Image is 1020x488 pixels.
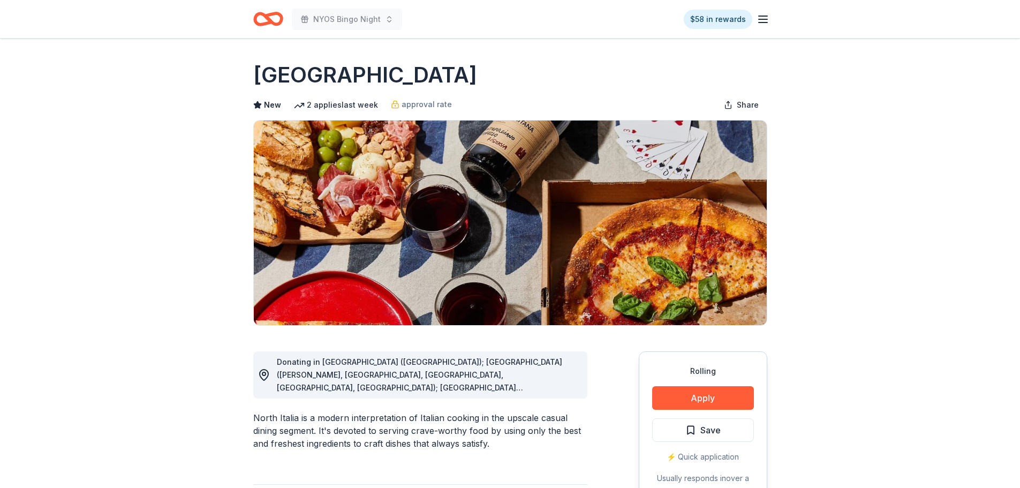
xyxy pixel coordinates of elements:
[253,60,477,90] h1: [GEOGRAPHIC_DATA]
[313,13,381,26] span: NYOS Bingo Night
[652,451,754,463] div: ⚡️ Quick application
[700,423,721,437] span: Save
[253,411,587,450] div: North Italia is a modern interpretation of Italian cooking in the upscale casual dining segment. ...
[254,121,767,325] img: Image for North Italia
[737,99,759,111] span: Share
[652,418,754,442] button: Save
[402,98,452,111] span: approval rate
[652,386,754,410] button: Apply
[684,10,752,29] a: $58 in rewards
[264,99,281,111] span: New
[294,99,378,111] div: 2 applies last week
[253,6,283,32] a: Home
[652,365,754,378] div: Rolling
[292,9,402,30] button: NYOS Bingo Night
[715,94,767,116] button: Share
[391,98,452,111] a: approval rate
